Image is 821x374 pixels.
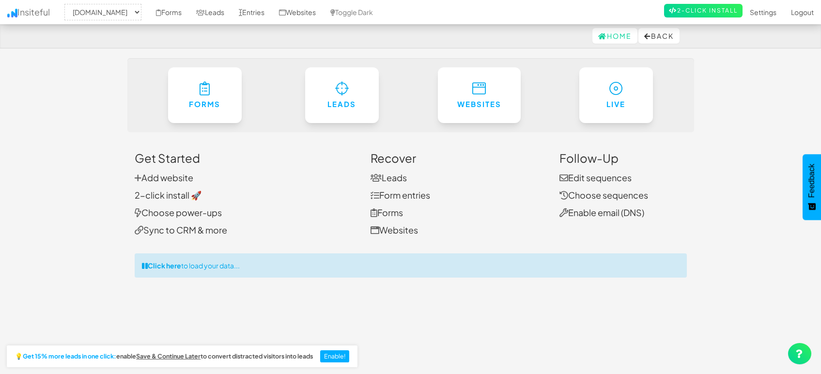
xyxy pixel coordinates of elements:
div: to load your data... [135,253,687,278]
a: Form entries [371,189,430,201]
a: Home [592,28,637,44]
h3: Follow-Up [559,152,687,164]
a: Forms [168,67,242,123]
a: 2-Click Install [664,4,743,17]
span: Feedback [807,164,816,198]
a: Choose power-ups [135,207,222,218]
a: Edit sequences [559,172,632,183]
button: Feedback - Show survey [803,154,821,220]
strong: Click here [148,261,181,270]
a: Add website [135,172,193,183]
a: 2-click install 🚀 [135,189,201,201]
img: icon.png [7,9,17,17]
button: Back [638,28,680,44]
a: Websites [438,67,521,123]
a: Save & Continue Later [136,353,201,360]
h6: Live [599,100,634,109]
strong: Get 15% more leads in one click: [23,353,116,360]
h3: Recover [371,152,545,164]
h2: 💡 enable to convert distracted visitors into leads [15,353,313,360]
a: Sync to CRM & more [135,224,227,235]
h6: Forms [187,100,222,109]
h6: Leads [325,100,359,109]
a: Leads [371,172,407,183]
button: Enable! [320,350,350,363]
u: Save & Continue Later [136,352,201,360]
a: Choose sequences [559,189,648,201]
h3: Get Started [135,152,356,164]
a: Forms [371,207,403,218]
a: Leads [305,67,379,123]
a: Websites [371,224,418,235]
h6: Websites [457,100,501,109]
a: Enable email (DNS) [559,207,644,218]
a: Live [579,67,653,123]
